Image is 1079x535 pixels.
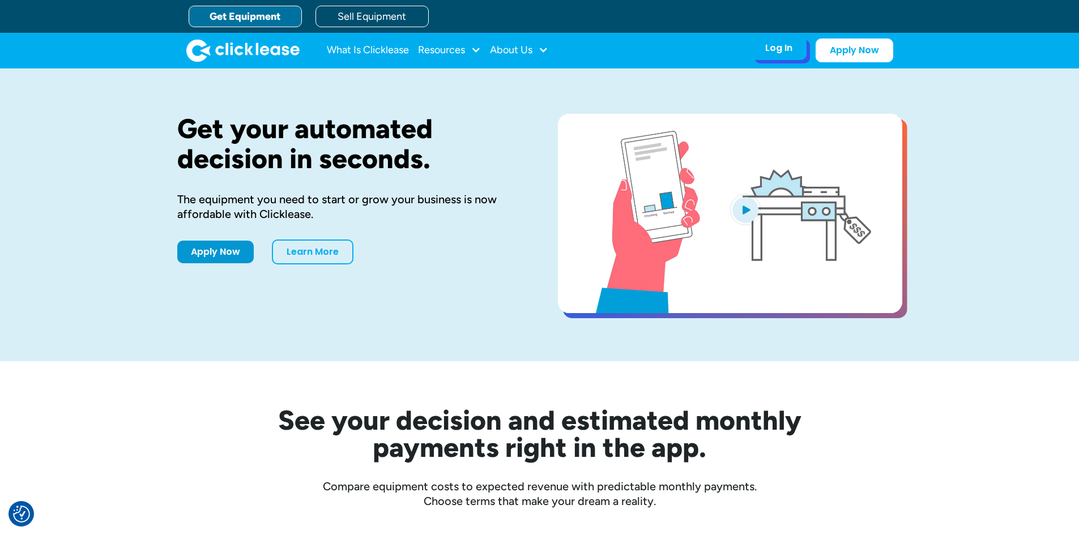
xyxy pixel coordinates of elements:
h1: Get your automated decision in seconds. [177,114,522,174]
a: open lightbox [558,114,902,313]
div: Log In [765,42,792,54]
img: Blue play button logo on a light blue circular background [730,194,761,225]
div: About Us [490,39,548,62]
h2: See your decision and estimated monthly payments right in the app. [223,406,857,461]
a: Learn More [272,239,353,264]
a: Apply Now [816,38,893,62]
div: Compare equipment costs to expected revenue with predictable monthly payments. Choose terms that ... [177,479,902,508]
button: Consent Preferences [13,506,30,523]
div: Resources [418,39,481,62]
a: What Is Clicklease [327,39,409,62]
a: Get Equipment [189,6,302,27]
img: Clicklease logo [186,39,300,62]
a: Apply Now [177,241,254,263]
a: home [186,39,300,62]
img: Revisit consent button [13,506,30,523]
div: The equipment you need to start or grow your business is now affordable with Clicklease. [177,192,522,221]
a: Sell Equipment [315,6,429,27]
